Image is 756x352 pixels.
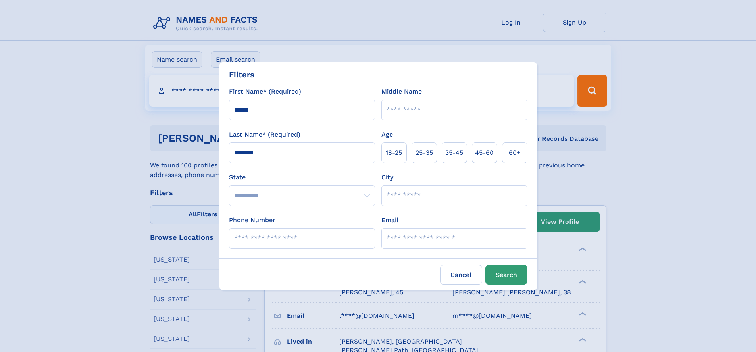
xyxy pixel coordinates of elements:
label: City [381,173,393,182]
span: 60+ [509,148,521,158]
label: Age [381,130,393,139]
label: First Name* (Required) [229,87,301,96]
label: Cancel [440,265,482,285]
span: 35‑45 [445,148,463,158]
div: Filters [229,69,254,81]
label: Email [381,215,398,225]
span: 18‑25 [386,148,402,158]
label: Last Name* (Required) [229,130,300,139]
span: 45‑60 [475,148,494,158]
label: Middle Name [381,87,422,96]
label: State [229,173,375,182]
button: Search [485,265,527,285]
span: 25‑35 [416,148,433,158]
label: Phone Number [229,215,275,225]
